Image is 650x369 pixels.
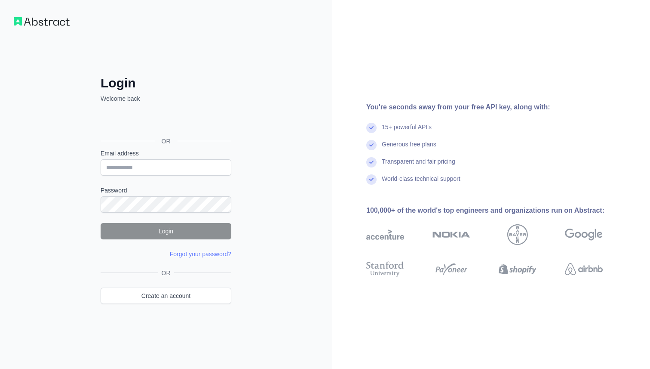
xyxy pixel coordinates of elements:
a: Forgot your password? [170,251,231,257]
div: World-class technical support [382,174,460,192]
img: google [565,224,603,245]
img: check mark [366,174,377,185]
img: check mark [366,140,377,150]
span: OR [158,269,174,277]
div: 15+ powerful API's [382,123,432,140]
img: airbnb [565,260,603,279]
p: Welcome back [101,94,231,103]
button: Login [101,223,231,239]
div: You're seconds away from your free API key, along with: [366,102,630,112]
img: bayer [507,224,528,245]
img: Workflow [14,17,70,26]
label: Password [101,186,231,195]
img: nokia [432,224,470,245]
img: accenture [366,224,404,245]
div: 100,000+ of the world's top engineers and organizations run on Abstract: [366,205,630,216]
img: shopify [499,260,537,279]
div: Generous free plans [382,140,436,157]
img: check mark [366,157,377,167]
a: Create an account [101,288,231,304]
div: Transparent and fair pricing [382,157,455,174]
h2: Login [101,75,231,91]
img: check mark [366,123,377,133]
img: payoneer [432,260,470,279]
img: stanford university [366,260,404,279]
iframe: Sign in with Google Button [96,112,234,131]
span: OR [155,137,178,146]
label: Email address [101,149,231,158]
